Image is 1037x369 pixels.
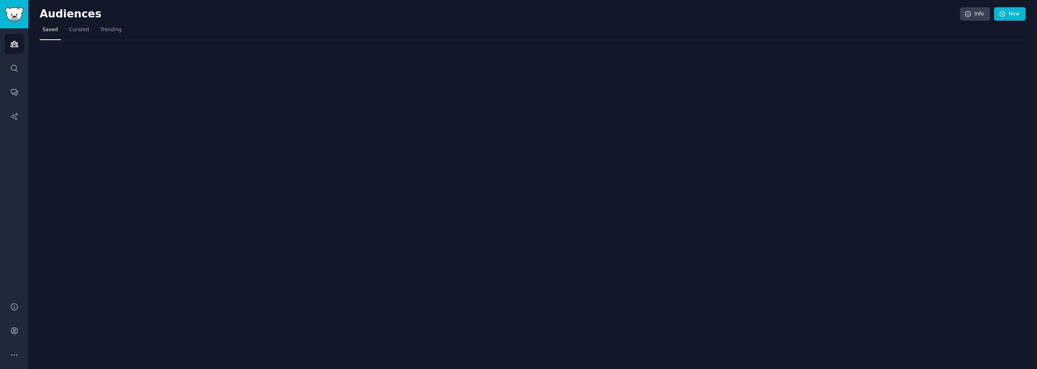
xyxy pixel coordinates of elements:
[43,26,58,34] span: Saved
[994,7,1026,21] a: New
[98,23,124,40] a: Trending
[960,7,990,21] a: Info
[100,26,122,34] span: Trending
[66,23,92,40] a: Curated
[40,8,960,21] h2: Audiences
[69,26,89,34] span: Curated
[5,7,23,21] img: GummySearch logo
[40,23,61,40] a: Saved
